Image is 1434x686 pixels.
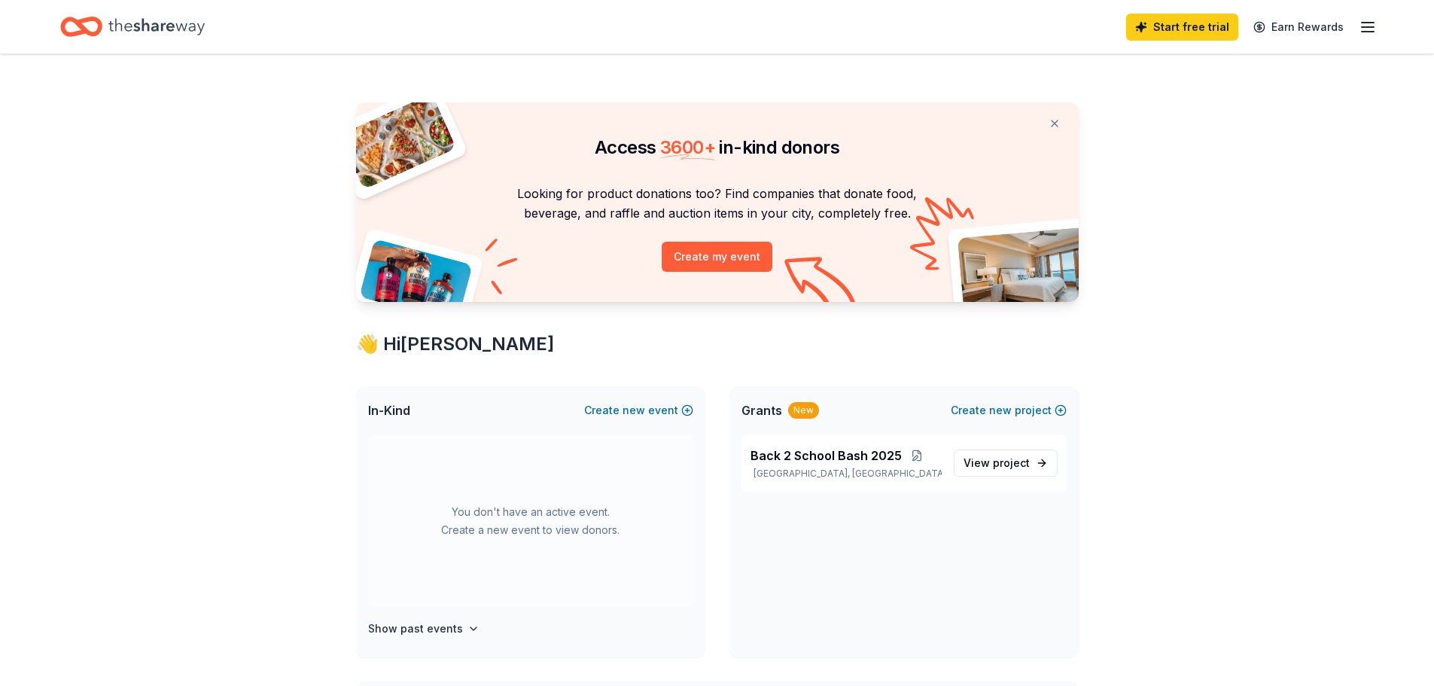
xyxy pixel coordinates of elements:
span: 3600 + [660,136,715,158]
img: Pizza [339,93,456,190]
div: New [788,402,819,419]
p: [GEOGRAPHIC_DATA], [GEOGRAPHIC_DATA] [750,468,942,480]
a: Earn Rewards [1244,14,1353,41]
div: You don't have an active event. Create a new event to view donors. [368,434,693,608]
button: Show past events [368,620,480,638]
span: Back 2 School Bash 2025 [750,447,902,465]
span: new [623,401,645,419]
a: Start free trial [1126,14,1238,41]
h4: Show past events [368,620,463,638]
span: Grants [741,401,782,419]
a: View project [954,450,1058,477]
span: project [993,456,1030,469]
p: Looking for product donations too? Find companies that donate food, beverage, and raffle and auct... [374,184,1061,224]
span: Access in-kind donors [595,136,839,158]
button: Createnewproject [951,401,1067,419]
button: Createnewevent [584,401,693,419]
span: In-Kind [368,401,410,419]
button: Create my event [662,242,772,272]
div: 👋 Hi [PERSON_NAME] [356,332,1079,356]
a: Home [60,9,205,44]
span: new [989,401,1012,419]
img: Curvy arrow [784,257,860,313]
span: View [964,454,1030,472]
